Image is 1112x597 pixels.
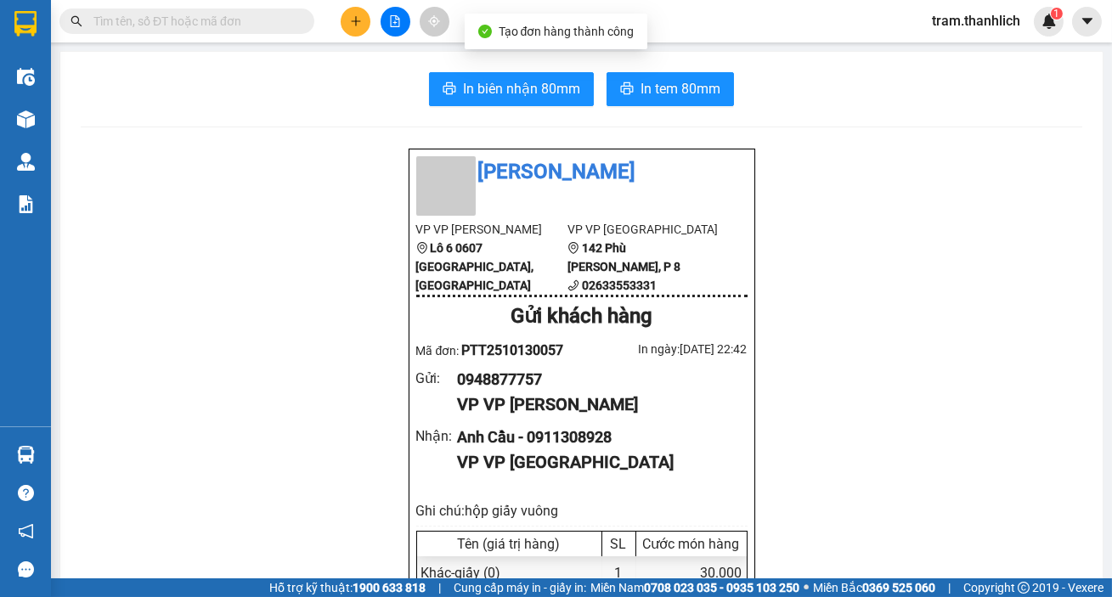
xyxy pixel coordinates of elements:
sup: 1 [1051,8,1063,20]
button: plus [341,7,370,37]
img: warehouse-icon [17,446,35,464]
span: environment [416,242,428,254]
span: check-circle [478,25,492,38]
div: Nhận : [416,425,458,447]
div: Tên (giá trị hàng) [421,536,597,552]
span: In tem 80mm [641,78,720,99]
span: aim [428,15,440,27]
span: In biên nhận 80mm [463,78,580,99]
button: file-add [381,7,410,37]
div: 1 [602,556,636,589]
strong: 0369 525 060 [862,581,935,594]
span: Hỗ trợ kỹ thuật: [269,578,426,597]
div: 30.000 [636,556,747,589]
li: VP VP [GEOGRAPHIC_DATA] [567,220,720,239]
span: message [18,561,34,577]
span: plus [350,15,362,27]
img: icon-new-feature [1041,14,1057,29]
div: Cước món hàng [641,536,742,552]
b: 142 Phù [PERSON_NAME], P 8 [567,241,680,273]
div: Anh Cầu - 0911308928 [457,425,733,449]
div: Ghi chú: hộp giấy vuông [416,500,748,521]
b: 02633553331 [582,279,657,292]
button: aim [420,7,449,37]
div: In ngày: [DATE] 22:42 [582,340,748,358]
button: printerIn biên nhận 80mm [429,72,594,106]
span: | [438,578,441,597]
span: PTT2510130057 [461,342,563,358]
span: environment [567,242,579,254]
span: tram.thanhlich [918,10,1034,31]
div: Mã đơn: [416,340,582,361]
span: Miền Bắc [813,578,935,597]
button: caret-down [1072,7,1102,37]
button: printerIn tem 80mm [607,72,734,106]
span: printer [443,82,456,98]
span: Cung cấp máy in - giấy in: [454,578,586,597]
span: Khác - giấy (0) [421,565,501,581]
li: VP VP [PERSON_NAME] [416,220,568,239]
div: VP VP [PERSON_NAME] [457,391,733,418]
text: PTT2510130056 [96,71,223,90]
span: printer [620,82,634,98]
span: 1 [1053,8,1059,20]
div: Gửi khách hàng [416,301,748,333]
span: caret-down [1080,14,1095,29]
img: solution-icon [17,195,35,213]
div: SL [607,536,631,552]
input: Tìm tên, số ĐT hoặc mã đơn [93,12,294,31]
img: logo-vxr [14,11,37,37]
strong: 1900 633 818 [353,581,426,594]
div: VP VP [GEOGRAPHIC_DATA] [457,449,733,476]
div: 0948877757 [457,368,733,391]
div: Gửi : [416,368,458,389]
strong: 0708 023 035 - 0935 103 250 [644,581,799,594]
div: Gửi: VP [PERSON_NAME] [13,99,140,135]
span: Miền Nam [590,578,799,597]
img: warehouse-icon [17,153,35,171]
li: [PERSON_NAME] [416,156,748,189]
img: warehouse-icon [17,68,35,86]
span: notification [18,523,34,539]
span: | [948,578,951,597]
span: phone [567,279,579,291]
span: ⚪️ [804,584,809,591]
span: Tạo đơn hàng thành công [499,25,635,38]
span: search [71,15,82,27]
div: Nhận: VP [GEOGRAPHIC_DATA] [149,99,305,135]
img: warehouse-icon [17,110,35,128]
span: file-add [389,15,401,27]
span: copyright [1018,582,1030,594]
span: question-circle [18,485,34,501]
b: Lô 6 0607 [GEOGRAPHIC_DATA], [GEOGRAPHIC_DATA] [416,241,534,292]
